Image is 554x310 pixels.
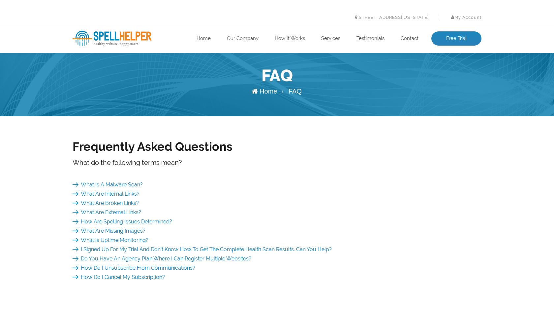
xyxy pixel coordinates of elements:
[73,246,332,252] a: I Signed Up For My Trial And Don’t Know How To Get The Complete Health Scan Results. Can You Help?
[73,200,139,206] a: What Are Broken Links?
[73,209,141,215] a: What Are External Links?
[282,89,283,95] span: /
[73,274,165,280] a: How Do I Cancel My Subscription?
[252,88,277,95] a: Home
[289,88,302,95] span: FAQ
[73,255,251,262] a: Do You Have An Agency Plan Where I Can Register Multiple Websites?
[73,191,139,197] a: What Are Internal Links?
[431,31,481,46] a: Free Trial
[73,64,481,87] h1: FAQ
[73,265,195,271] a: How Do I Unsubscribe From Communications?
[73,157,481,169] p: What do the following terms mean?
[73,136,481,157] h2: Frequently Asked Questions
[73,31,152,46] img: SpellHelper
[73,228,145,234] a: What Are Missing Images?
[73,237,148,243] a: What Is Uptime Monitoring?
[73,218,172,225] a: How Are Spelling Issues Determined?
[73,181,143,188] a: What Is A Malware Scan?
